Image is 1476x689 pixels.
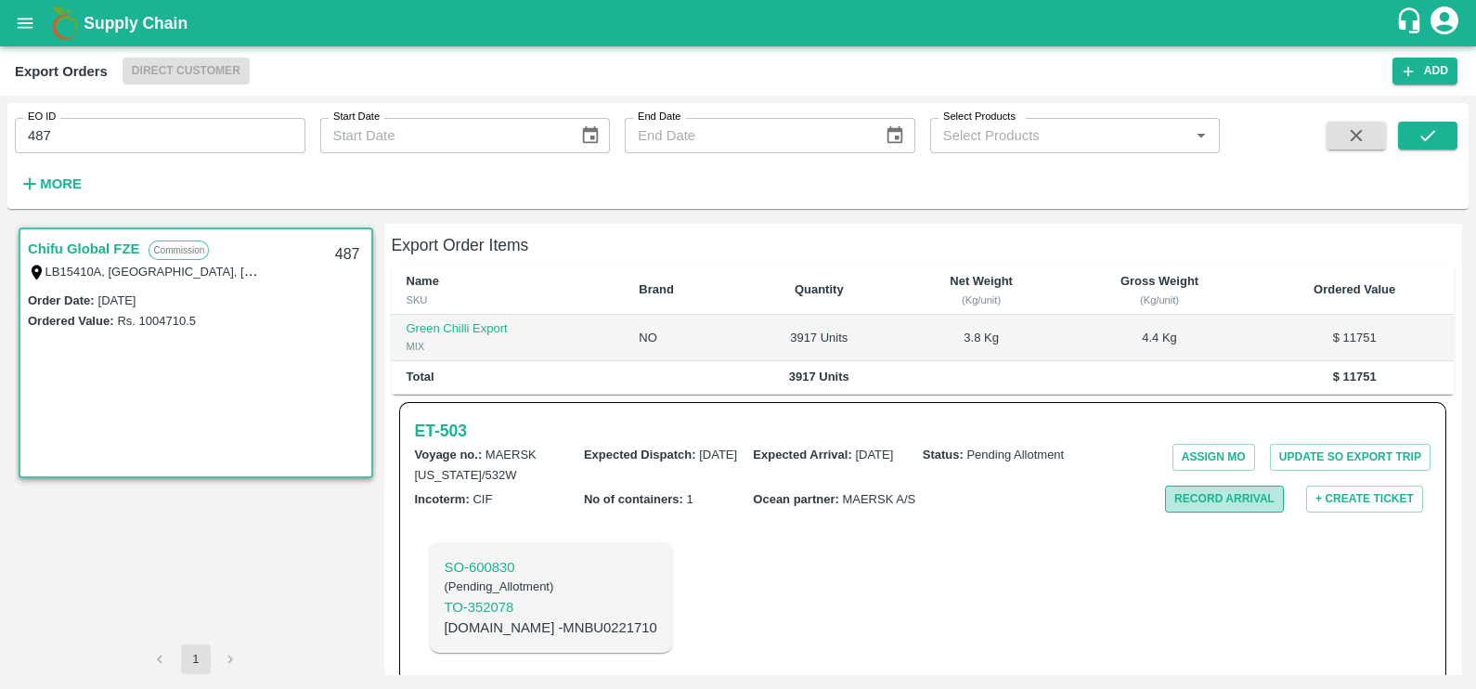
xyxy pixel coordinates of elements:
button: Record Arrival [1165,486,1284,513]
input: End Date [625,118,870,153]
img: logo [46,5,84,42]
h6: ( Pending_Allotment ) [445,578,657,596]
button: Open [1189,123,1213,148]
button: page 1 [181,644,211,674]
label: Start Date [333,110,380,124]
p: TO- 352078 [445,597,657,617]
b: Net Weight [950,274,1013,288]
label: Order Date : [28,293,95,307]
button: More [15,168,86,200]
span: [DATE] [855,448,893,461]
input: Start Date [320,118,565,153]
h6: ET- 503 [415,418,467,444]
b: Gross Weight [1120,274,1198,288]
span: [DATE] [699,448,737,461]
b: No of containers : [584,492,683,506]
b: Incoterm : [415,492,470,506]
button: Assign MO [1172,444,1255,471]
div: customer-support [1395,6,1428,40]
b: Ordered Value [1314,282,1395,296]
label: LB15410A, [GEOGRAPHIC_DATA], [GEOGRAPHIC_DATA], [GEOGRAPHIC_DATA], [GEOGRAPHIC_DATA] [45,264,631,279]
p: SO- 600830 [445,557,657,578]
a: ET-503 [415,418,467,444]
label: End Date [638,110,680,124]
input: Select Products [936,123,1185,148]
button: Add [1392,58,1457,84]
a: TO-352078 [445,597,657,617]
b: Name [407,274,439,288]
span: CIF [473,492,492,506]
a: SO-600830 [445,557,657,578]
div: (Kg/unit) [1079,292,1241,308]
td: 3.8 Kg [900,315,1064,361]
div: MIX [407,338,610,355]
div: account of current user [1428,4,1461,43]
label: EO ID [28,110,56,124]
label: [DATE] [98,293,136,307]
p: [DOMAIN_NAME] - MNBU0221710 [445,617,657,638]
b: Ocean partner : [753,492,839,506]
button: Update SO Export Trip [1270,444,1431,471]
div: (Kg/unit) [914,292,1049,308]
td: 4.4 Kg [1064,315,1256,361]
td: $ 11751 [1255,315,1454,361]
h6: Export Order Items [392,232,1455,258]
b: Expected Dispatch : [584,448,696,461]
b: Total [407,370,434,383]
label: Rs. 1004710.5 [117,314,196,328]
a: Chifu Global FZE [28,237,139,261]
b: Supply Chain [84,14,188,32]
td: 3917 Units [739,315,900,361]
label: Ordered Value: [28,314,113,328]
button: Choose date [877,118,913,153]
b: Quantity [795,282,844,296]
p: Green Chilli Export [407,320,610,338]
b: Expected Arrival : [753,448,851,461]
label: Select Products [943,110,1016,124]
strong: More [40,176,82,191]
button: + Create Ticket [1306,486,1423,513]
b: Status : [923,448,964,461]
span: 1 [686,492,693,506]
div: SKU [407,292,610,308]
div: 487 [324,233,371,277]
button: Choose date [573,118,608,153]
input: Enter EO ID [15,118,305,153]
button: open drawer [4,2,46,45]
b: 3917 Units [789,370,849,383]
span: Pending Allotment [966,448,1064,461]
span: MAERSK [US_STATE]/532W [415,448,537,482]
b: $ 11751 [1333,370,1377,383]
b: Brand [639,282,674,296]
div: Export Orders [15,59,108,84]
nav: pagination navigation [143,644,249,674]
a: Supply Chain [84,10,1395,36]
p: Commission [149,240,209,260]
td: NO [624,315,739,361]
span: MAERSK A/S [842,492,915,506]
b: Voyage no. : [415,448,483,461]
